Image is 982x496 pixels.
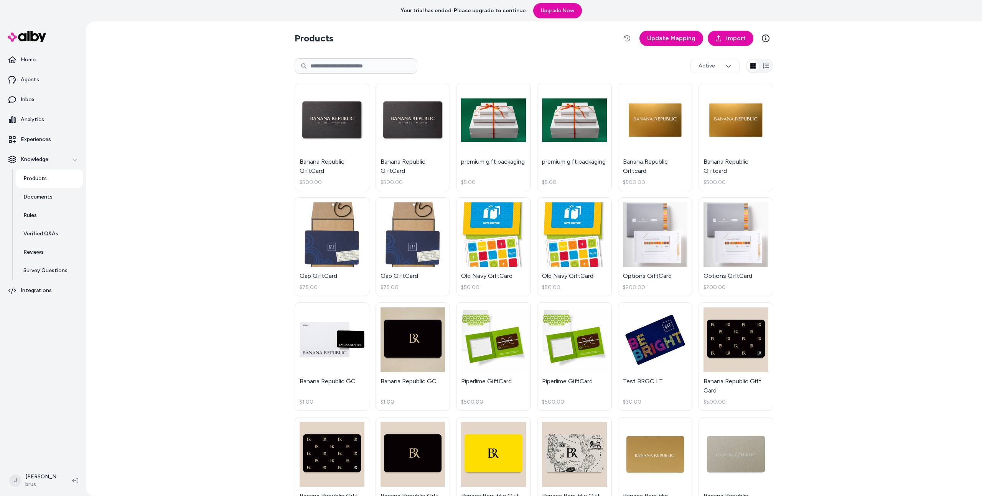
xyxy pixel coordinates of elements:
[456,197,531,297] a: Old Navy GiftCardOld Navy GiftCard$50.00
[23,212,37,219] p: Rules
[21,287,52,294] p: Integrations
[23,267,68,274] p: Survey Questions
[23,175,47,182] p: Products
[400,7,527,15] p: Your trial has ended. Please upgrade to continue.
[16,188,83,206] a: Documents
[3,150,83,169] button: Knowledge
[618,83,693,191] a: Banana Republic GiftcardBanana Republic Giftcard$500.00
[295,302,369,411] a: Banana Republic GCBanana Republic GC$1.00
[21,156,48,163] p: Knowledge
[376,302,450,411] a: Banana Republic GCBanana Republic GC$1.00
[639,31,703,46] a: Update Mapping
[376,83,450,191] a: Banana Republic GiftCardBanana Republic GiftCard$500.00
[537,302,612,411] a: Piperlime GiftCardPiperlime GiftCard$500.00
[295,83,369,191] a: Banana Republic GiftCardBanana Republic GiftCard$500.00
[25,473,60,481] p: [PERSON_NAME]
[3,71,83,89] a: Agents
[3,281,83,300] a: Integrations
[21,136,51,143] p: Experiences
[295,197,369,297] a: Gap GiftCardGap GiftCard$75.00
[25,481,60,488] span: brus
[533,3,582,18] a: Upgrade Now
[16,243,83,261] a: Reviews
[21,116,44,123] p: Analytics
[21,56,36,64] p: Home
[537,197,612,297] a: Old Navy GiftCardOld Navy GiftCard$50.00
[708,31,753,46] a: Import
[456,302,531,411] a: Piperlime GiftCardPiperlime GiftCard$500.00
[3,90,83,109] a: Inbox
[726,34,746,43] span: Import
[537,83,612,191] a: premium gift packagingpremium gift packaging$5.00
[16,206,83,225] a: Rules
[23,248,44,256] p: Reviews
[16,169,83,188] a: Products
[23,193,53,201] p: Documents
[23,230,58,238] p: Verified Q&As
[618,302,693,411] a: Test BRGC LTTest BRGC LT$30.00
[699,83,773,191] a: Banana Republic GiftcardBanana Republic Giftcard$500.00
[5,468,66,493] button: J[PERSON_NAME]brus
[699,302,773,411] a: Banana Republic Gift CardBanana Republic Gift Card$500.00
[16,261,83,280] a: Survey Questions
[3,51,83,69] a: Home
[3,110,83,129] a: Analytics
[21,96,35,103] p: Inbox
[618,197,693,297] a: Options GiftCardOptions GiftCard$200.00
[647,34,695,43] span: Update Mapping
[8,31,46,42] img: alby Logo
[3,130,83,149] a: Experiences
[456,83,531,191] a: premium gift packagingpremium gift packaging$5.00
[9,475,21,487] span: J
[376,197,450,297] a: Gap GiftCardGap GiftCard$75.00
[16,225,83,243] a: Verified Q&As
[690,59,740,73] button: Active
[21,76,39,84] p: Agents
[699,197,773,297] a: Options GiftCardOptions GiftCard$200.00
[295,32,333,44] h2: Products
